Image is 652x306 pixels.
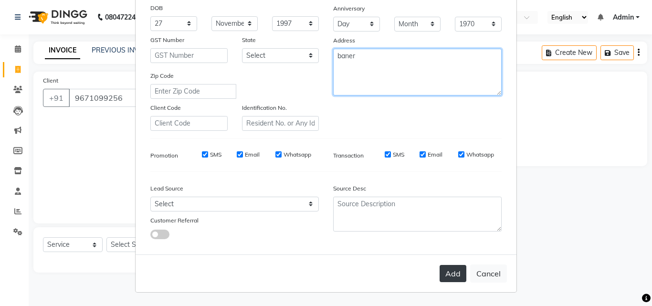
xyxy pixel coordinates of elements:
[470,264,507,283] button: Cancel
[284,150,311,159] label: Whatsapp
[150,116,228,131] input: Client Code
[428,150,442,159] label: Email
[440,265,466,282] button: Add
[150,104,181,112] label: Client Code
[150,184,183,193] label: Lead Source
[393,150,404,159] label: SMS
[333,151,364,160] label: Transaction
[150,151,178,160] label: Promotion
[150,216,199,225] label: Customer Referral
[245,150,260,159] label: Email
[150,84,236,99] input: Enter Zip Code
[242,104,287,112] label: Identification No.
[210,150,221,159] label: SMS
[333,184,366,193] label: Source Desc
[333,4,365,13] label: Anniversary
[466,150,494,159] label: Whatsapp
[150,72,174,80] label: Zip Code
[242,36,256,44] label: State
[150,36,184,44] label: GST Number
[150,48,228,63] input: GST Number
[333,36,355,45] label: Address
[242,116,319,131] input: Resident No. or Any Id
[150,4,163,12] label: DOB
